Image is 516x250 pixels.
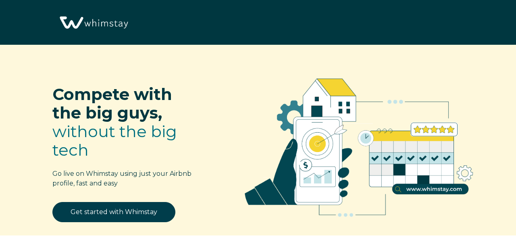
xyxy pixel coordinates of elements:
[56,4,130,42] img: Whimstay Logo-02 1
[52,202,175,222] a: Get started with Whimstay
[226,57,492,231] img: RBO Ilustrations-02
[52,84,172,123] span: Compete with the big guys,
[52,170,191,187] span: Go live on Whimstay using just your Airbnb profile, fast and easy
[52,121,177,160] span: without the big tech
